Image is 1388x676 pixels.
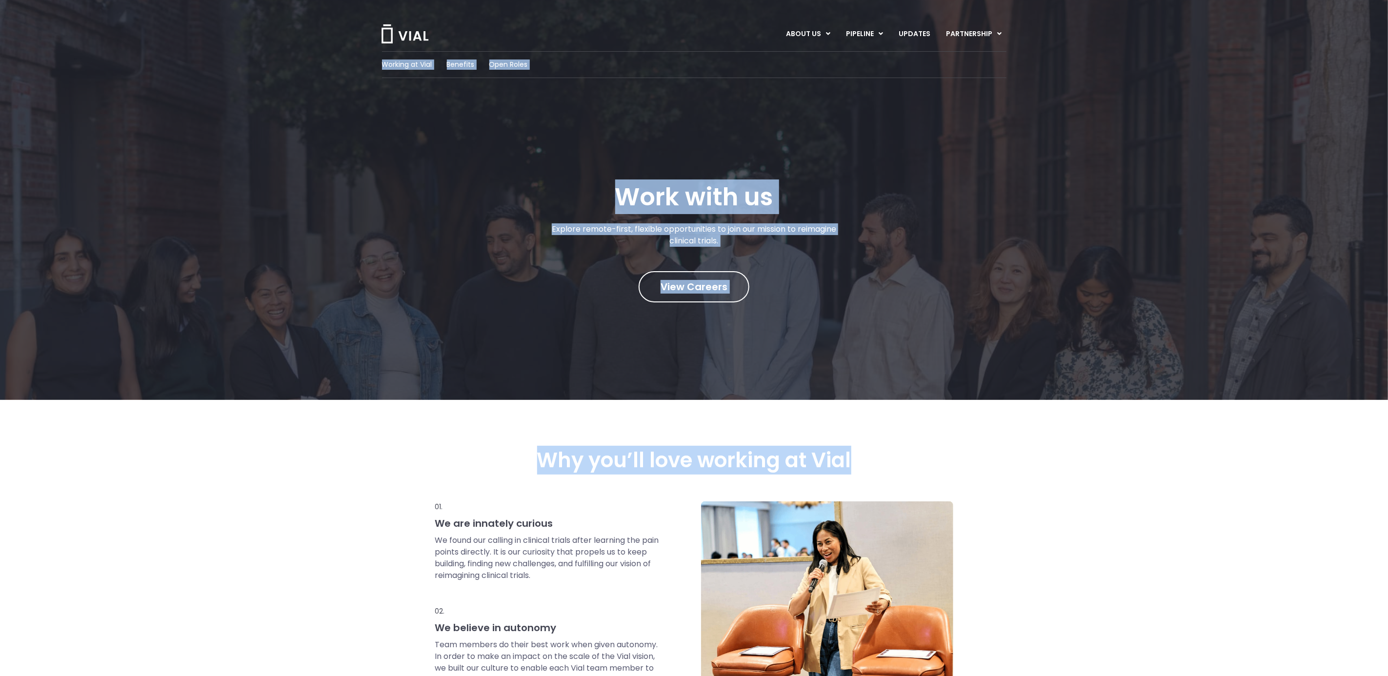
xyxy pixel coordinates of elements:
[542,223,846,247] p: Explore remote-first, flexible opportunities to join our mission to reimagine clinical trials.
[891,26,938,42] a: UPDATES
[838,26,890,42] a: PIPELINEMenu Toggle
[435,517,661,530] h3: We are innately curious
[661,280,727,293] span: View Careers
[435,606,661,616] p: 02.
[615,183,773,211] h1: Work with us
[938,26,1009,42] a: PARTNERSHIPMenu Toggle
[639,271,749,302] a: View Careers
[381,24,429,43] img: Vial Logo
[435,501,661,512] p: 01.
[435,449,953,472] h3: Why you’ll love working at Vial
[489,60,528,70] a: Open Roles
[778,26,838,42] a: ABOUT USMenu Toggle
[447,60,475,70] a: Benefits
[382,60,432,70] a: Working at Vial
[435,621,661,634] h3: We believe in autonomy
[435,535,661,581] p: We found our calling in clinical trials after learning the pain points directly. It is our curios...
